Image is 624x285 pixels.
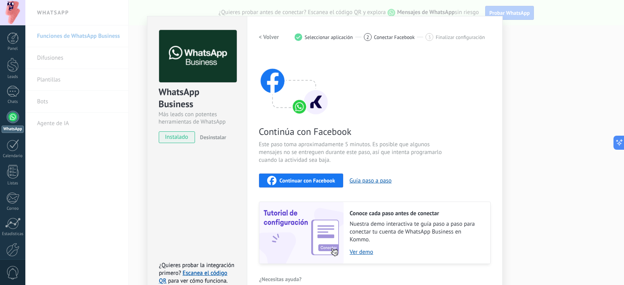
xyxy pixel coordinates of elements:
span: Continuar con Facebook [280,178,335,183]
span: Finalizar configuración [436,34,485,40]
div: Listas [2,181,24,186]
div: Más leads con potentes herramientas de WhatsApp [159,111,236,126]
button: Desinstalar [197,131,226,143]
div: Correo [2,206,24,211]
span: Este paso toma aproximadamente 5 minutos. Es posible que algunos mensajes no se entreguen durante... [259,141,445,164]
button: ¿Necesitas ayuda? [259,273,302,285]
button: Continuar con Facebook [259,173,344,188]
img: logo_main.png [159,30,237,83]
img: connect with facebook [259,53,329,116]
span: 3 [428,34,431,41]
span: ¿Necesitas ayuda? [259,276,302,282]
h2: Conoce cada paso antes de conectar [350,210,482,217]
span: instalado [159,131,195,143]
div: Calendario [2,154,24,159]
span: Desinstalar [200,134,226,141]
button: < Volver [259,30,279,44]
span: Seleccionar aplicación [305,34,353,40]
button: Guía paso a paso [349,177,392,184]
span: ¿Quieres probar la integración primero? [159,262,235,277]
div: WhatsApp Business [159,86,236,111]
div: Panel [2,46,24,51]
div: WhatsApp [2,126,24,133]
h2: < Volver [259,34,279,41]
span: para ver cómo funciona. [168,277,228,285]
span: Conectar Facebook [374,34,415,40]
span: Continúa con Facebook [259,126,445,138]
div: Chats [2,99,24,104]
span: Nuestra demo interactiva te guía paso a paso para conectar tu cuenta de WhatsApp Business en Kommo. [350,220,482,244]
div: Estadísticas [2,232,24,237]
div: Leads [2,74,24,80]
a: Ver demo [350,248,482,256]
a: Escanea el código QR [159,269,227,285]
span: 2 [366,34,369,41]
div: Ajustes [2,259,24,264]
